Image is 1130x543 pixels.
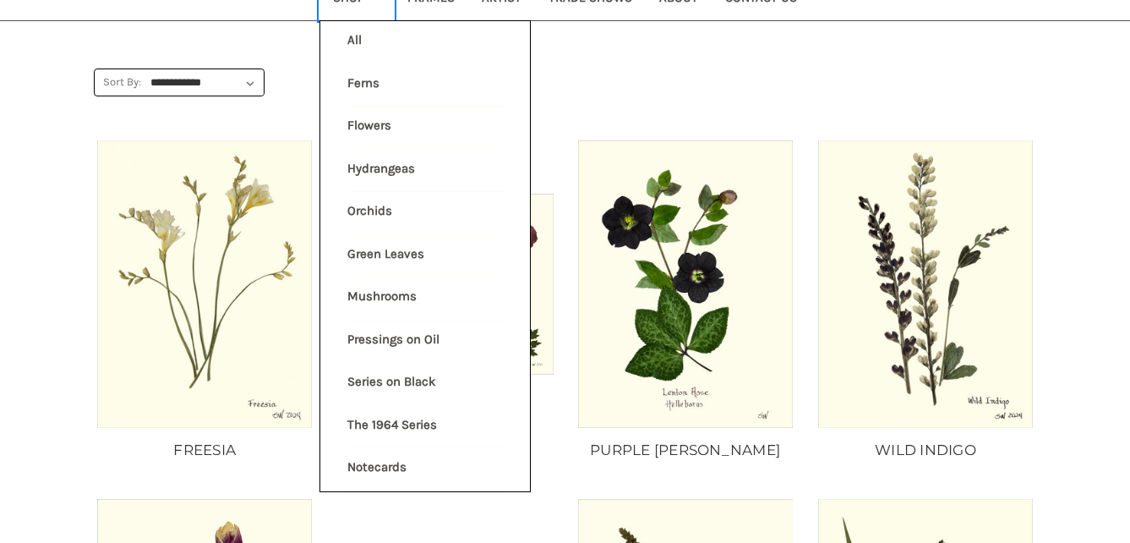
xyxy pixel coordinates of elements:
a: PURPLE LENTON ROSE, Price range from $10.00 to $235.00 [574,440,796,462]
a: Pressings on Oil [347,321,504,363]
img: Unframed [96,140,314,427]
img: Unframed [576,140,794,427]
a: FREESIA, Price range from $10.00 to $235.00 [94,440,316,462]
a: Series on Black [347,363,504,405]
a: Mushrooms [347,277,504,320]
a: Flowers [347,107,504,149]
a: Ferns [347,64,504,107]
a: Orchids [347,192,504,234]
a: WILD INDIGO, Price range from $10.00 to $235.00 [816,140,1034,427]
a: Hydrangeas [347,150,504,192]
a: The 1964 Series [347,406,504,448]
img: Unframed [816,140,1034,427]
a: Green Leaves [347,235,504,277]
a: WILD INDIGO, Price range from $10.00 to $235.00 [814,440,1036,462]
a: FREESIA, Price range from $10.00 to $235.00 [96,140,314,427]
a: Notecards [347,448,504,491]
a: PURPLE LENTON ROSE, Price range from $10.00 to $235.00 [576,140,794,427]
label: Sort By: [95,69,142,95]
